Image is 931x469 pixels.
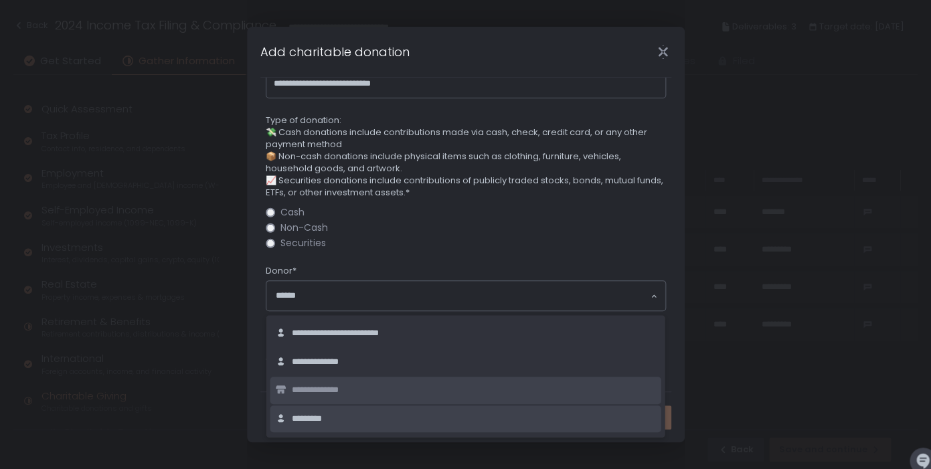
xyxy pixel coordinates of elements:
div: Search for option [266,281,665,310]
span: Securities [280,238,326,248]
input: Securities [266,239,275,248]
div: Close [642,44,685,60]
span: Donor* [266,265,297,277]
p: 🔸 If you do not have a receipt, or any of the following information is not included on your docum... [266,333,666,367]
span: 📈 Securities donations include contributions of publicly traded stocks, bonds, mutual funds, ETFs... [266,175,666,199]
span: Date of donation (leave blank if multiple) [266,389,443,401]
span: 💸 Cash donations include contributions made via cash, check, credit card, or any other payment me... [266,126,666,151]
span: Cash [280,207,305,217]
span: Type of donation: [266,114,666,126]
span: 📦 Non-cash donations include physical items such as clothing, furniture, vehicles, household good... [266,151,666,175]
input: Non-Cash [266,223,275,233]
input: Search for option [276,289,649,302]
input: Cash [266,207,275,217]
h1: Add charitable donation [260,43,410,61]
span: Non-Cash [280,223,328,233]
